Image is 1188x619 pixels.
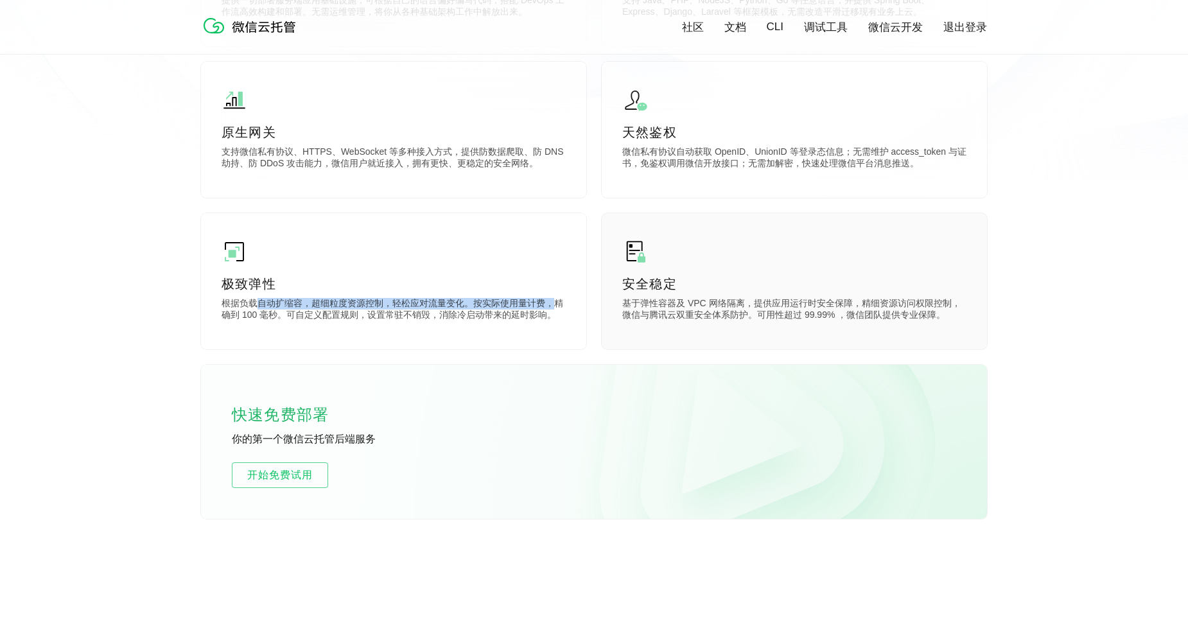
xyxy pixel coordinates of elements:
p: 根据负载自动扩缩容，超细粒度资源控制，轻松应对流量变化。按实际使用量计费，精确到 100 毫秒。可自定义配置规则，设置常驻不销毁，消除冷启动带来的延时影响。 [222,298,566,324]
p: 极致弹性 [222,275,566,293]
a: 微信云开发 [868,20,923,35]
img: 微信云托管 [201,13,304,39]
p: 安全稳定 [622,275,966,293]
span: 开始免费试用 [232,467,328,483]
p: 基于弹性容器及 VPC 网络隔离，提供应用运行时安全保障，精细资源访问权限控制，微信与腾讯云双重安全体系防护。可用性超过 99.99% ，微信团队提供专业保障。 [622,298,966,324]
a: 社区 [682,20,704,35]
p: 你的第一个微信云托管后端服务 [232,433,424,447]
a: CLI [767,21,783,33]
p: 原生网关 [222,123,566,141]
p: 天然鉴权 [622,123,966,141]
a: 调试工具 [804,20,848,35]
a: 文档 [724,20,746,35]
p: 支持微信私有协议、HTTPS、WebSocket 等多种接入方式，提供防数据爬取、防 DNS 劫持、防 DDoS 攻击能力，微信用户就近接入，拥有更快、更稳定的安全网络。 [222,146,566,172]
a: 退出登录 [943,20,987,35]
p: 快速免费部署 [232,402,360,428]
p: 微信私有协议自动获取 OpenID、UnionID 等登录态信息；无需维护 access_token 与证书，免鉴权调用微信开放接口；无需加解密，快速处理微信平台消息推送。 [622,146,966,172]
a: 微信云托管 [201,30,304,40]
